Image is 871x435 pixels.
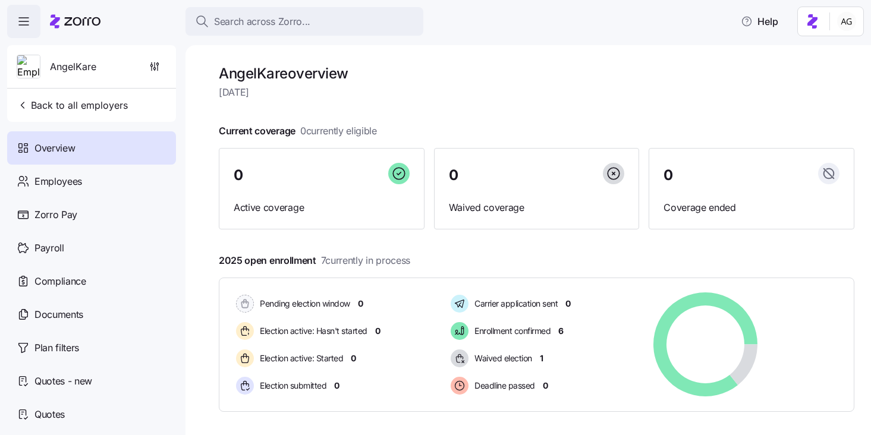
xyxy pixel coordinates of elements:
span: 0 [543,380,548,392]
span: Carrier application sent [471,298,558,310]
span: AngelKare [50,59,96,74]
button: Help [731,10,788,33]
span: Overview [34,141,75,156]
span: 0 [565,298,571,310]
span: 0 [351,352,356,364]
a: Documents [7,298,176,331]
span: [DATE] [219,85,854,100]
span: 0 currently eligible [300,124,377,138]
span: Search across Zorro... [214,14,310,29]
a: Compliance [7,264,176,298]
span: Deadline passed [471,380,535,392]
a: Plan filters [7,331,176,364]
span: Compliance [34,274,86,289]
span: 0 [334,380,339,392]
span: Employees [34,174,82,189]
span: 0 [449,168,458,182]
a: Quotes [7,398,176,431]
img: 5fc55c57e0610270ad857448bea2f2d5 [837,12,856,31]
span: Enrollment confirmed [471,325,551,337]
span: Quotes [34,407,65,422]
a: Employees [7,165,176,198]
span: 0 [664,168,673,182]
span: Active coverage [234,200,410,215]
span: 0 [358,298,363,310]
h1: AngelKare overview [219,64,854,83]
a: Payroll [7,231,176,264]
span: 0 [375,325,381,337]
span: Payroll [34,241,64,256]
span: Documents [34,307,83,322]
span: Election submitted [256,380,326,392]
span: Current coverage [219,124,377,138]
span: Election active: Started [256,352,343,364]
span: Back to all employers [17,98,128,112]
a: Quotes - new [7,364,176,398]
a: Zorro Pay [7,198,176,231]
span: Zorro Pay [34,207,77,222]
span: 7 currently in process [321,253,410,268]
button: Back to all employers [12,93,133,117]
img: Employer logo [17,55,40,79]
span: 2025 open enrollment [219,253,410,268]
span: 1 [540,352,543,364]
span: Coverage ended [664,200,839,215]
span: Pending election window [256,298,350,310]
span: Waived election [471,352,532,364]
span: 6 [558,325,564,337]
span: Quotes - new [34,374,92,389]
span: Help [741,14,778,29]
span: 0 [234,168,243,182]
span: Waived coverage [449,200,625,215]
span: Election active: Hasn't started [256,325,367,337]
span: Plan filters [34,341,79,355]
button: Search across Zorro... [185,7,423,36]
a: Overview [7,131,176,165]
